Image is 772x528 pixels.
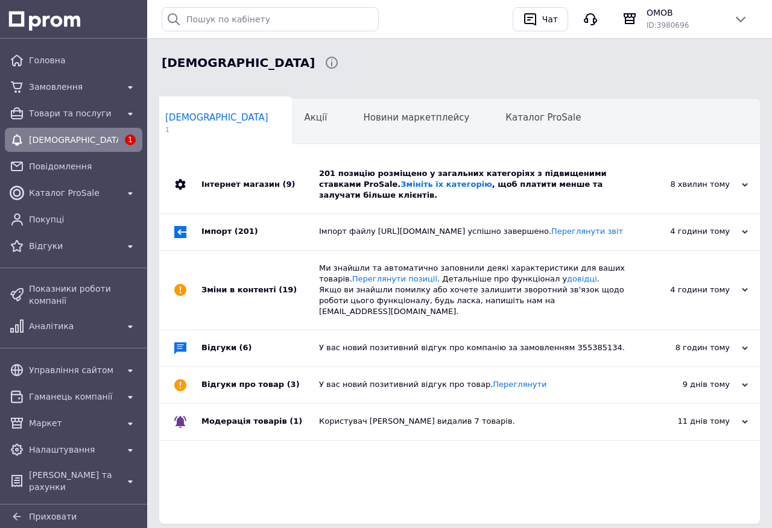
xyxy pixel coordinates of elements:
span: (201) [235,227,258,236]
span: Каталог ProSale [505,112,581,123]
span: [PERSON_NAME] та рахунки [29,469,118,493]
span: Аналітика [29,320,118,332]
div: 11 днів тому [627,416,748,427]
div: Імпорт файлу [URL][DOMAIN_NAME] успішно завершено. [319,226,627,237]
input: Пошук по кабінету [162,7,379,31]
div: Користувач [PERSON_NAME] видалив 7 товарів. [319,416,627,427]
div: У вас новий позитивний відгук про компанію за замовленням 355385134. [319,342,627,353]
span: Налаштування [29,444,118,456]
div: Модерація товарів [201,404,319,440]
div: Імпорт [201,214,319,250]
div: У вас новий позитивний відгук про товар. [319,379,627,390]
span: Каталог ProSale [29,187,118,199]
span: Товари та послуги [29,107,118,119]
span: Відгуки [29,240,118,252]
span: (19) [279,285,297,294]
a: довідці [567,274,597,283]
span: 1 [165,125,268,134]
div: 8 годин тому [627,342,748,353]
span: (1) [289,416,302,426]
span: Управління сайтом [29,364,118,376]
span: Повідомлення [29,160,138,172]
button: Чат [513,7,568,31]
div: 8 хвилин тому [627,179,748,190]
span: Замовлення [29,81,118,93]
div: Чат [540,10,560,28]
div: Інтернет магазин [201,156,319,213]
div: Відгуки [201,330,319,366]
span: 1 [125,134,136,145]
div: 201 позицію розміщено у загальних категоріях з підвищеними ставками ProSale. , щоб платити менше ... [319,168,627,201]
a: Переглянути позиції [352,274,437,283]
span: Гаманець компанії [29,391,118,403]
span: Приховати [29,512,77,521]
span: ОМОВ [647,7,724,19]
span: (9) [282,180,295,189]
a: Змініть їх категорію [400,180,492,189]
span: [DEMOGRAPHIC_DATA] [165,112,268,123]
a: Переглянути звіт [551,227,623,236]
span: (3) [287,380,300,389]
span: Головна [29,54,138,66]
span: ID: 3980696 [647,21,689,30]
span: [DEMOGRAPHIC_DATA] [29,134,118,146]
span: Маркет [29,417,118,429]
span: Покупці [29,213,138,225]
span: (6) [239,343,252,352]
div: Зміни в контенті [201,251,319,330]
div: 4 години тому [627,284,748,295]
div: Відгуки про товар [201,367,319,403]
span: Акції [305,112,327,123]
div: 9 днів тому [627,379,748,390]
div: 4 години тому [627,226,748,237]
div: Ми знайшли та автоматично заповнили деякі характеристики для ваших товарів. . Детальніше про функ... [319,263,627,318]
span: Сповіщення [162,54,315,72]
span: Новини маркетплейсу [363,112,469,123]
span: Показники роботи компанії [29,283,138,307]
a: Переглянути [493,380,546,389]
